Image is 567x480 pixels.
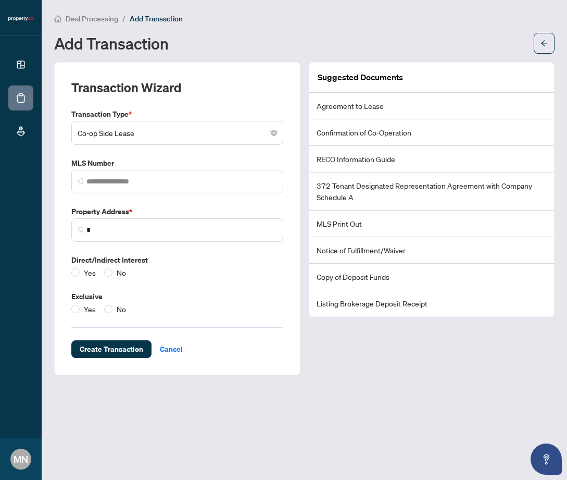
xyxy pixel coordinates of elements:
[66,14,118,23] span: Deal Processing
[78,178,84,184] img: search_icon
[318,71,403,84] article: Suggested Documents
[540,40,548,47] span: arrow-left
[71,79,181,96] h2: Transaction Wizard
[309,264,555,290] li: Copy of Deposit Funds
[309,119,555,146] li: Confirmation of Co-Operation
[531,444,562,475] button: Open asap
[112,303,130,315] span: No
[54,15,61,22] span: home
[71,254,283,266] label: Direct/Indirect Interest
[78,123,277,143] span: Co-op Side Lease
[309,211,555,237] li: MLS Print Out
[54,35,169,52] h1: Add Transaction
[112,267,130,278] span: No
[122,13,125,24] li: /
[71,206,283,217] label: Property Address
[80,303,100,315] span: Yes
[160,341,183,358] span: Cancel
[130,14,183,23] span: Add Transaction
[152,340,191,358] button: Cancel
[71,157,283,169] label: MLS Number
[78,227,84,233] img: search_icon
[80,267,100,278] span: Yes
[309,146,555,173] li: RECO Information Guide
[309,173,555,211] li: 372 Tenant Designated Representation Agreement with Company Schedule A
[14,452,28,466] span: MN
[309,93,555,119] li: Agreement to Lease
[271,130,277,136] span: close-circle
[71,108,283,120] label: Transaction Type
[71,291,283,302] label: Exclusive
[8,16,33,22] img: logo
[309,237,555,264] li: Notice of Fulfillment/Waiver
[80,341,143,358] span: Create Transaction
[309,290,555,316] li: Listing Brokerage Deposit Receipt
[71,340,152,358] button: Create Transaction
